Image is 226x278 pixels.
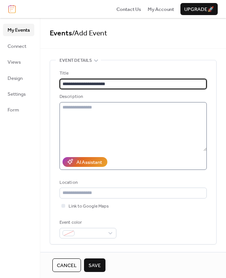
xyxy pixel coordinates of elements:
span: My Events [8,26,30,34]
a: My Events [3,24,34,36]
span: Contact Us [116,6,141,13]
a: Form [3,104,34,116]
span: Settings [8,90,26,98]
a: Connect [3,40,34,52]
a: Views [3,56,34,68]
div: Description [60,93,205,101]
span: Link to Google Maps [69,203,109,210]
button: AI Assistant [63,157,107,167]
div: AI Assistant [76,159,102,166]
span: / Add Event [72,26,107,40]
a: Contact Us [116,5,141,13]
span: Cancel [57,262,76,269]
span: Form [8,106,19,114]
span: Upgrade 🚀 [184,6,214,13]
button: Upgrade🚀 [180,3,218,15]
span: My Account [148,6,174,13]
a: Design [3,72,34,84]
button: Save [84,258,105,272]
span: Views [8,58,21,66]
a: My Account [148,5,174,13]
div: Location [60,179,205,186]
span: Event details [60,57,92,64]
img: logo [8,5,16,13]
a: Events [50,26,72,40]
span: Design [8,75,23,82]
div: Title [60,70,205,77]
a: Settings [3,88,34,100]
div: Event color [60,219,115,226]
span: Save [89,262,101,269]
button: Cancel [52,258,81,272]
span: Connect [8,43,26,50]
